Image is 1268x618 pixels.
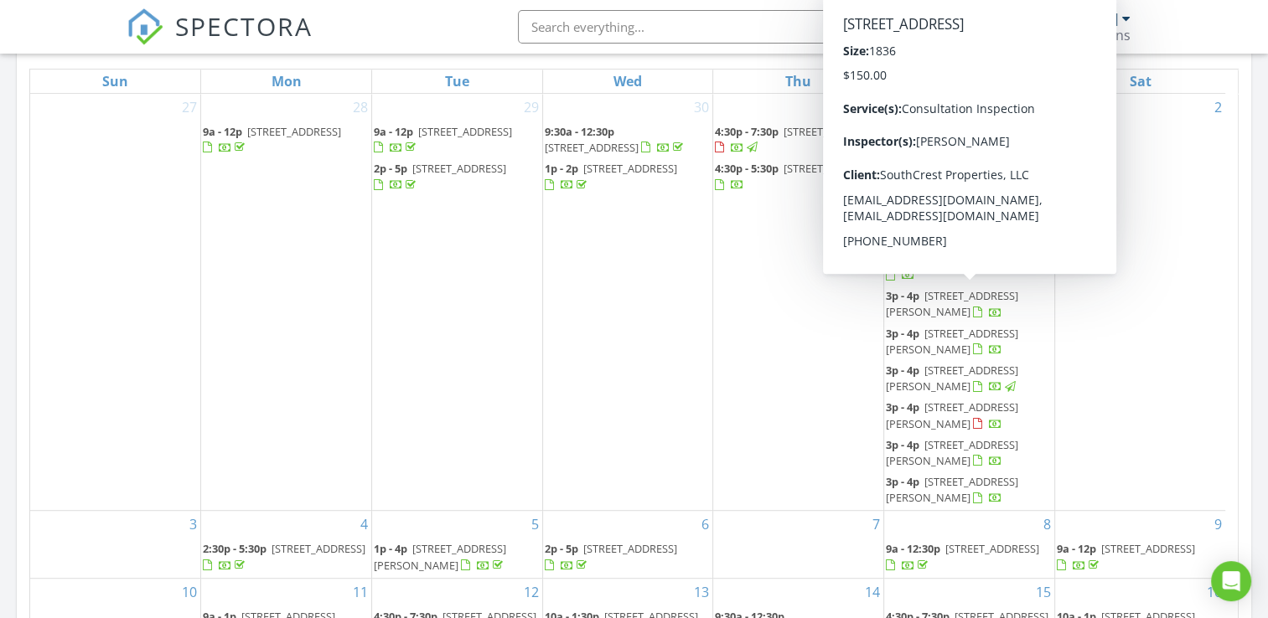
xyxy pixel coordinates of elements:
span: [STREET_ADDRESS][PERSON_NAME] [886,124,1018,155]
td: Go to July 30, 2025 [542,94,713,511]
a: 9a - 12:30p [STREET_ADDRESS] [886,539,1053,575]
a: 4:30p - 7:30p [STREET_ADDRESS] [715,124,877,155]
a: 2:30p - 5:30p [STREET_ADDRESS] [203,539,370,575]
a: 3p - 4p [STREET_ADDRESS][PERSON_NAME] [886,363,1018,394]
span: [STREET_ADDRESS] [945,541,1039,556]
span: 1p - 4p [374,541,407,556]
span: 2:11p - 3:11p [886,161,950,176]
a: 2p - 5p [STREET_ADDRESS] [374,161,506,192]
a: Wednesday [610,70,645,93]
span: [STREET_ADDRESS][PERSON_NAME] [886,363,1018,394]
span: 3p - 4p [886,399,919,415]
a: 2p - 5p [STREET_ADDRESS] [374,159,541,195]
a: 4:30p - 5:30p [STREET_ADDRESS] [715,159,882,195]
a: Go to July 27, 2025 [179,94,200,121]
span: [STREET_ADDRESS][PERSON_NAME] [374,541,506,572]
span: 1p - 2p [545,161,578,176]
a: Go to August 5, 2025 [528,511,542,538]
a: 3p - 4p [STREET_ADDRESS][PERSON_NAME] [886,324,1053,360]
span: SPECTORA [175,8,313,44]
span: [STREET_ADDRESS][PERSON_NAME] [886,288,1018,319]
a: Go to July 31, 2025 [862,94,883,121]
span: 3p - 4p [886,363,919,378]
img: The Best Home Inspection Software - Spectora [127,8,163,45]
a: 9a - 12:30p [STREET_ADDRESS] [886,541,1039,572]
input: Search everything... [518,10,853,44]
a: 9a - 12p [STREET_ADDRESS] [374,122,541,158]
a: 9a - 12p [STREET_ADDRESS] [1057,539,1224,575]
span: [STREET_ADDRESS] [955,251,1048,266]
span: [STREET_ADDRESS][PERSON_NAME] [886,399,1018,430]
td: Go to July 27, 2025 [30,94,201,511]
span: 2p - 5p [374,161,407,176]
a: Go to August 9, 2025 [1211,511,1225,538]
span: [STREET_ADDRESS] [784,161,877,176]
a: 3p - 4p [STREET_ADDRESS][PERSON_NAME] [886,326,1018,357]
a: Go to August 12, 2025 [520,579,542,605]
a: Friday [957,70,981,93]
a: 9a - 12p [STREET_ADDRESS] [1057,541,1195,572]
span: 2:35p - 3:35p [886,251,950,266]
a: 2p - 5p [STREET_ADDRESS] [545,539,712,575]
span: 4:30p - 5:30p [715,161,779,176]
a: SPECTORA [127,23,313,58]
a: 9a - 12p [STREET_ADDRESS] [203,124,341,155]
a: Go to August 13, 2025 [691,579,712,605]
a: 1p - 4p [STREET_ADDRESS][PERSON_NAME] [374,541,506,572]
td: Go to August 4, 2025 [201,511,372,578]
a: Thursday [782,70,815,93]
span: 3p - 4p [886,437,919,452]
div: Iron City Inspections [1001,27,1131,44]
a: Go to August 3, 2025 [186,511,200,538]
span: 2p - 3p [886,124,919,139]
a: Go to August 14, 2025 [862,579,883,605]
a: Go to August 7, 2025 [869,511,883,538]
td: Go to July 29, 2025 [371,94,542,511]
a: Go to August 4, 2025 [357,511,371,538]
a: 2:30p - 5:30p [STREET_ADDRESS] [203,541,365,572]
span: [STREET_ADDRESS] Shop / Office / [GEOGRAPHIC_DATA] [886,161,1048,208]
a: Go to July 29, 2025 [520,94,542,121]
a: 1p - 4p [STREET_ADDRESS][PERSON_NAME] [374,539,541,575]
span: [STREET_ADDRESS] [545,140,639,155]
a: 3p - 4p [STREET_ADDRESS][PERSON_NAME] [886,398,1053,434]
a: Tuesday [442,70,473,93]
td: Go to August 1, 2025 [884,94,1055,511]
span: 2:15p - 3:15p [886,214,950,229]
a: 3p - 4p [STREET_ADDRESS][PERSON_NAME] [886,474,1018,505]
a: Go to August 16, 2025 [1203,579,1225,605]
span: [STREET_ADDRESS] [583,541,677,556]
span: 3p - 4p [886,474,919,489]
span: 9:30a - 12:30p [545,124,614,139]
a: 3p - 4p [STREET_ADDRESS][PERSON_NAME] [886,288,1018,319]
span: [STREET_ADDRESS] [418,124,512,139]
a: Sunday [99,70,132,93]
a: 9a - 12p [STREET_ADDRESS] [203,122,370,158]
a: 2:15p - 3:15p [STREET_ADDRESS][PERSON_NAME] [886,213,1053,249]
a: 9a - 12p [STREET_ADDRESS] [374,124,512,155]
a: 2:35p - 3:35p [STREET_ADDRESS] [886,250,1053,286]
a: Go to August 10, 2025 [179,579,200,605]
a: 3p - 4p [STREET_ADDRESS][PERSON_NAME] [886,435,1053,471]
a: 2p - 3p [STREET_ADDRESS][PERSON_NAME] [886,122,1053,158]
span: [STREET_ADDRESS] [272,541,365,556]
a: Go to August 6, 2025 [698,511,712,538]
span: 3p - 4p [886,288,919,303]
a: 4:30p - 5:30p [STREET_ADDRESS] [715,161,877,192]
span: 9a - 12p [374,124,413,139]
a: 4:30p - 7:30p [STREET_ADDRESS] [715,122,882,158]
td: Go to July 28, 2025 [201,94,372,511]
a: 2:11p - 3:11p [STREET_ADDRESS] Shop / Office / [GEOGRAPHIC_DATA] [886,159,1053,212]
span: [STREET_ADDRESS][PERSON_NAME] [886,437,1018,468]
a: Go to August 1, 2025 [1040,94,1054,121]
span: [STREET_ADDRESS] [412,161,506,176]
a: 9:30a - 12:30p [STREET_ADDRESS] [545,124,686,155]
div: Open Intercom Messenger [1211,561,1251,601]
span: 2p - 5p [545,541,578,556]
a: 2p - 5p [STREET_ADDRESS] [545,541,677,572]
span: 2:30p - 5:30p [203,541,267,556]
span: [STREET_ADDRESS] [784,124,877,139]
span: [STREET_ADDRESS] [1101,541,1195,556]
a: Go to August 2, 2025 [1211,94,1225,121]
td: Go to July 31, 2025 [713,94,884,511]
